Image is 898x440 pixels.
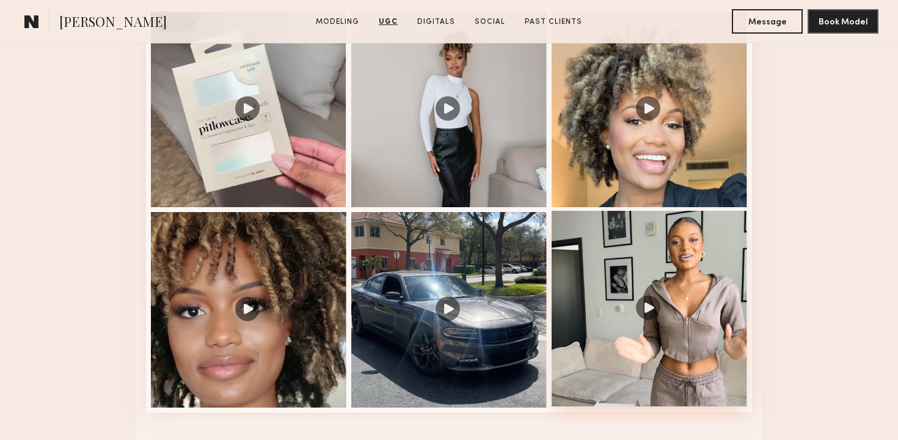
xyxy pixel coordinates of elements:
[412,16,460,28] a: Digitals
[732,9,803,34] button: Message
[470,16,510,28] a: Social
[374,16,403,28] a: UGC
[311,16,364,28] a: Modeling
[808,9,878,34] button: Book Model
[520,16,587,28] a: Past Clients
[59,12,167,34] span: [PERSON_NAME]
[808,16,878,26] a: Book Model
